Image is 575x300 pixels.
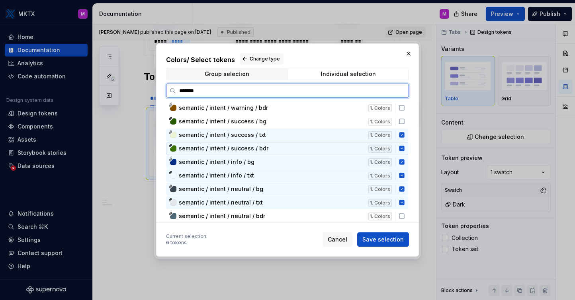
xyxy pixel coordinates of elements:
[205,71,249,77] div: Group selection
[368,185,392,193] div: 1. Colors
[179,185,263,193] span: semantic / intent / neutral / bg
[250,56,280,62] span: Change type
[368,212,392,220] div: 1. Colors
[179,212,265,220] span: semantic / intent / neutral / bdr
[321,71,376,77] div: Individual selection
[368,118,392,126] div: 1. Colors
[166,240,187,246] div: 6 tokens
[368,199,392,207] div: 1. Colors
[368,158,392,166] div: 1. Colors
[368,131,392,139] div: 1. Colors
[357,232,409,247] button: Save selection
[240,53,284,64] button: Change type
[368,104,392,112] div: 1. Colors
[166,233,207,240] div: Current selection :
[368,172,392,180] div: 1. Colors
[179,144,268,152] span: semantic / intent / success / bdr
[328,236,347,244] span: Cancel
[323,232,352,247] button: Cancel
[179,199,263,206] span: semantic / intent / neutral / txt
[179,117,266,125] span: semantic / intent / success / bg
[179,104,268,112] span: semantic / intent / warning / bdr
[179,131,266,139] span: semantic / intent / success / txt
[179,158,254,166] span: semantic / intent / info / bg
[368,145,392,153] div: 1. Colors
[179,171,254,179] span: semantic / intent / info / txt
[166,53,409,64] h2: Colors / Select tokens
[362,236,404,244] span: Save selection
